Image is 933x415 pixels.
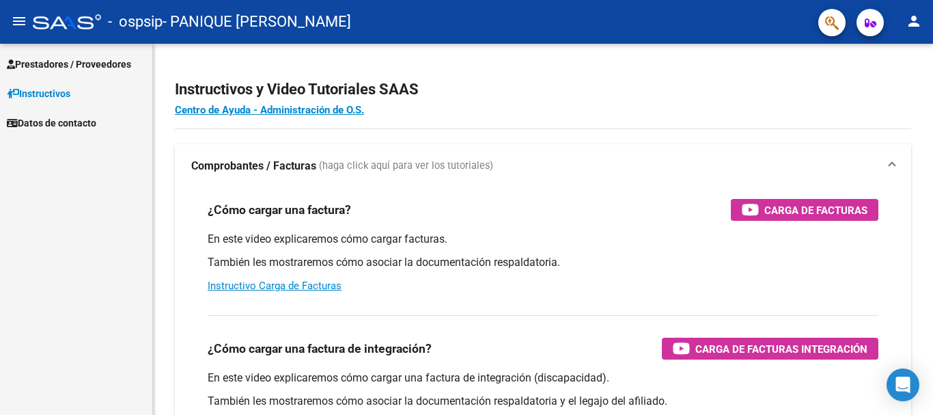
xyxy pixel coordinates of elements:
h3: ¿Cómo cargar una factura de integración? [208,339,432,358]
mat-icon: menu [11,13,27,29]
span: (haga click aquí para ver los tutoriales) [319,159,493,174]
span: - PANIQUE [PERSON_NAME] [163,7,351,37]
p: En este video explicaremos cómo cargar una factura de integración (discapacidad). [208,371,878,386]
span: Prestadores / Proveedores [7,57,131,72]
button: Carga de Facturas [731,199,878,221]
p: En este video explicaremos cómo cargar facturas. [208,232,878,247]
mat-expansion-panel-header: Comprobantes / Facturas (haga click aquí para ver los tutoriales) [175,144,911,188]
mat-icon: person [906,13,922,29]
h2: Instructivos y Video Tutoriales SAAS [175,77,911,103]
a: Instructivo Carga de Facturas [208,280,342,292]
div: Open Intercom Messenger [887,369,919,401]
span: Datos de contacto [7,116,96,131]
span: Instructivos [7,86,70,101]
span: Carga de Facturas Integración [695,340,867,358]
p: También les mostraremos cómo asociar la documentación respaldatoria y el legajo del afiliado. [208,394,878,409]
a: Centro de Ayuda - Administración de O.S. [175,104,364,116]
span: - ospsip [108,7,163,37]
button: Carga de Facturas Integración [662,338,878,360]
span: Carga de Facturas [764,202,867,219]
strong: Comprobantes / Facturas [191,159,316,174]
p: También les mostraremos cómo asociar la documentación respaldatoria. [208,255,878,270]
h3: ¿Cómo cargar una factura? [208,200,351,219]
